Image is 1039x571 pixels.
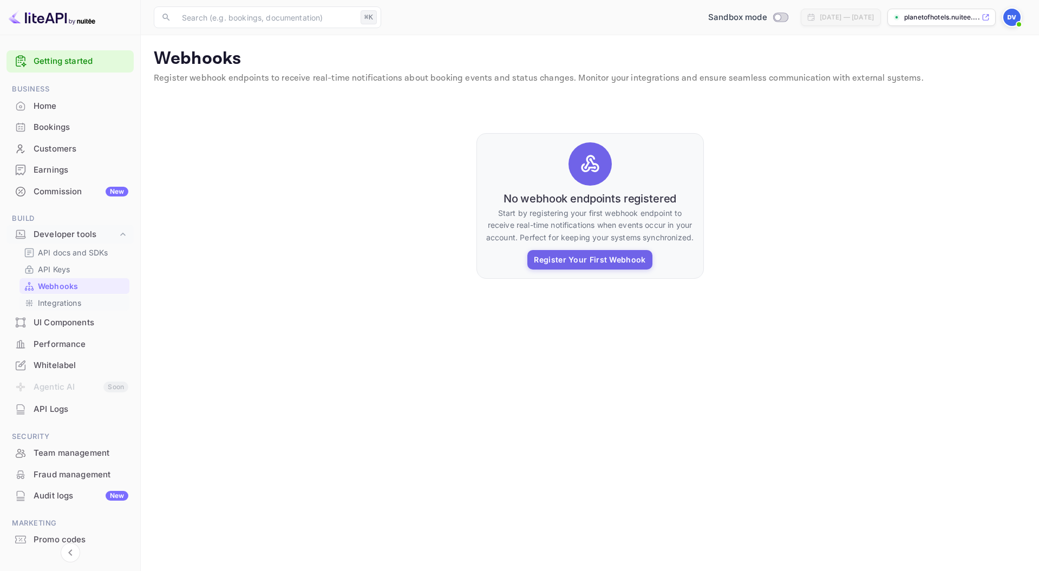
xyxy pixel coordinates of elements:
img: LiteAPI logo [9,9,95,26]
div: Performance [6,334,134,355]
a: Fraud management [6,464,134,484]
div: Earnings [34,164,128,176]
a: API Keys [24,264,125,275]
div: Fraud management [34,469,128,481]
div: Home [34,100,128,113]
p: Webhooks [154,48,1026,70]
div: ⌘K [361,10,377,24]
div: Team management [34,447,128,460]
a: API Logs [6,399,134,419]
div: Performance [34,338,128,351]
a: CommissionNew [6,181,134,201]
a: Team management [6,443,134,463]
div: UI Components [34,317,128,329]
a: Webhooks [24,280,125,292]
div: Integrations [19,295,129,311]
p: Start by registering your first webhook endpoint to receive real-time notifications when events o... [486,207,695,244]
a: Earnings [6,160,134,180]
div: Fraud management [6,464,134,485]
div: Getting started [6,50,134,73]
div: API docs and SDKs [19,245,129,260]
div: Bookings [34,121,128,134]
p: Register webhook endpoints to receive real-time notifications about booking events and status cha... [154,72,1026,85]
div: API Logs [34,403,128,416]
div: Switch to Production mode [704,11,792,24]
a: Getting started [34,55,128,68]
a: API docs and SDKs [24,247,125,258]
div: CommissionNew [6,181,134,202]
div: Whitelabel [6,355,134,376]
div: API Logs [6,399,134,420]
div: Webhooks [19,278,129,294]
button: Register Your First Webhook [527,250,652,270]
div: New [106,491,128,501]
span: Business [6,83,134,95]
div: Team management [6,443,134,464]
div: Promo codes [6,529,134,550]
a: Performance [6,334,134,354]
span: Marketing [6,517,134,529]
a: Promo codes [6,529,134,549]
div: Bookings [6,117,134,138]
p: planetofhotels.nuitee.... [904,12,979,22]
span: Security [6,431,134,443]
div: Audit logs [34,490,128,502]
p: Webhooks [38,280,78,292]
p: API docs and SDKs [38,247,108,258]
div: API Keys [19,261,129,277]
span: Sandbox mode [708,11,767,24]
a: Customers [6,139,134,159]
a: Home [6,96,134,116]
input: Search (e.g. bookings, documentation) [175,6,356,28]
a: Whitelabel [6,355,134,375]
div: Earnings [6,160,134,181]
img: Dennis V [1003,9,1021,26]
div: Customers [34,143,128,155]
div: [DATE] — [DATE] [820,12,874,22]
div: Whitelabel [34,359,128,372]
a: Bookings [6,117,134,137]
div: Commission [34,186,128,198]
p: Integrations [38,297,81,309]
a: Audit logsNew [6,485,134,506]
a: UI Components [6,312,134,332]
div: UI Components [6,312,134,333]
div: Home [6,96,134,117]
div: Promo codes [34,534,128,546]
div: Developer tools [34,228,117,241]
a: Integrations [24,297,125,309]
p: API Keys [38,264,70,275]
button: Collapse navigation [61,543,80,562]
div: Customers [6,139,134,160]
div: New [106,187,128,196]
h6: No webhook endpoints registered [504,192,677,205]
span: Build [6,213,134,225]
div: Audit logsNew [6,485,134,507]
div: Developer tools [6,225,134,244]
